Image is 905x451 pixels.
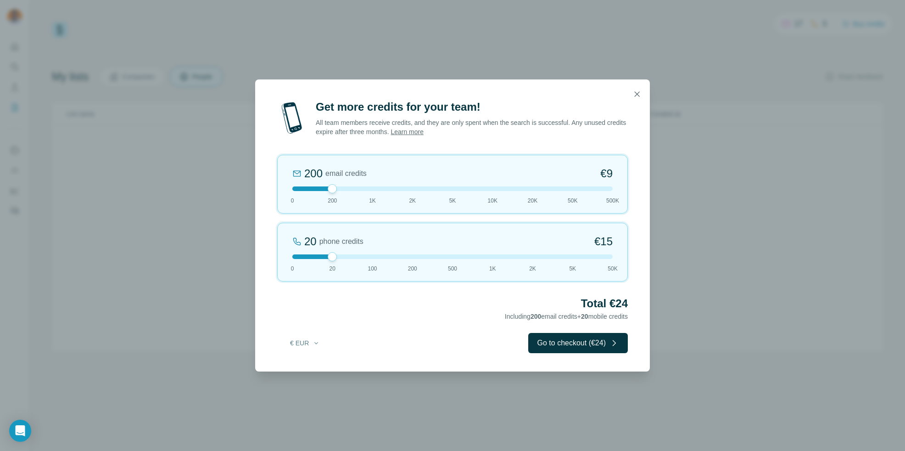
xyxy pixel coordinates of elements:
span: 50K [568,197,577,205]
span: 0 [291,197,294,205]
span: 5K [449,197,456,205]
span: email credits [325,168,367,179]
span: 0 [291,265,294,273]
span: 20 [581,313,588,320]
img: mobile-phone [277,100,307,136]
h2: Total €24 [277,296,628,311]
span: 500 [448,265,457,273]
div: 200 [304,166,323,181]
span: 50K [608,265,617,273]
span: 500K [606,197,619,205]
span: 2K [529,265,536,273]
span: 1K [369,197,376,205]
a: Learn more [391,128,424,135]
span: 200 [328,197,337,205]
span: 1K [489,265,496,273]
div: 20 [304,234,317,249]
span: Including email credits + mobile credits [505,313,628,320]
div: Open Intercom Messenger [9,420,31,442]
span: 20 [330,265,335,273]
span: €9 [600,166,613,181]
button: € EUR [284,335,326,351]
span: €15 [594,234,613,249]
button: Go to checkout (€24) [528,333,628,353]
span: 20K [528,197,537,205]
span: 10K [488,197,497,205]
span: 200 [531,313,541,320]
span: 200 [408,265,417,273]
p: All team members receive credits, and they are only spent when the search is successful. Any unus... [316,118,628,136]
span: 100 [368,265,377,273]
span: 2K [409,197,416,205]
span: 5K [569,265,576,273]
span: phone credits [319,236,363,247]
